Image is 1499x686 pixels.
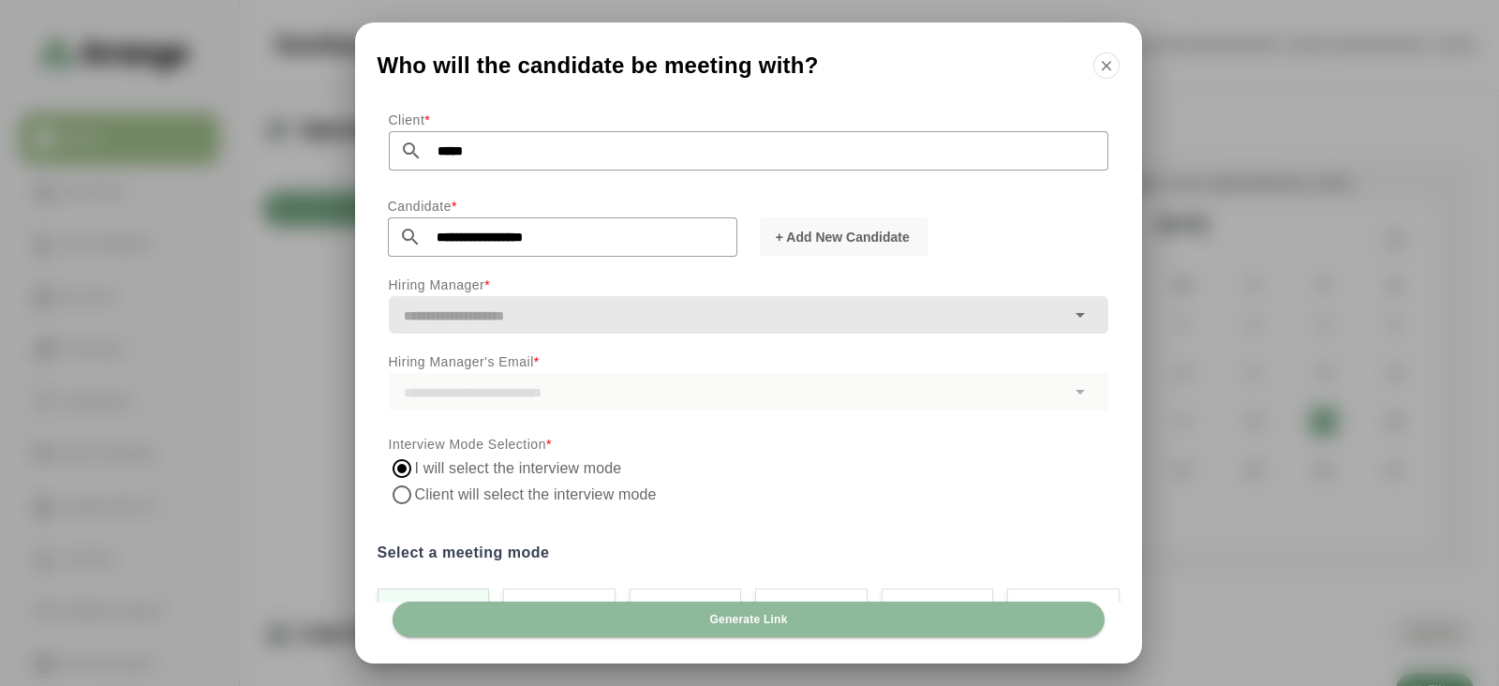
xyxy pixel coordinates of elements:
[388,195,737,217] p: Candidate
[389,109,1108,131] p: Client
[393,602,1105,637] button: Generate Link
[389,433,1108,455] p: Interview Mode Selection
[378,54,819,77] span: Who will the candidate be meeting with?
[760,217,928,256] button: + Add New Candidate
[775,228,910,246] span: + Add New Candidate
[708,612,787,627] span: Generate Link
[378,540,1120,566] label: Select a meeting mode
[415,455,623,482] label: I will select the interview mode
[415,482,745,508] label: Client will select the interview mode
[389,274,1108,296] p: Hiring Manager
[389,350,1108,373] p: Hiring Manager's Email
